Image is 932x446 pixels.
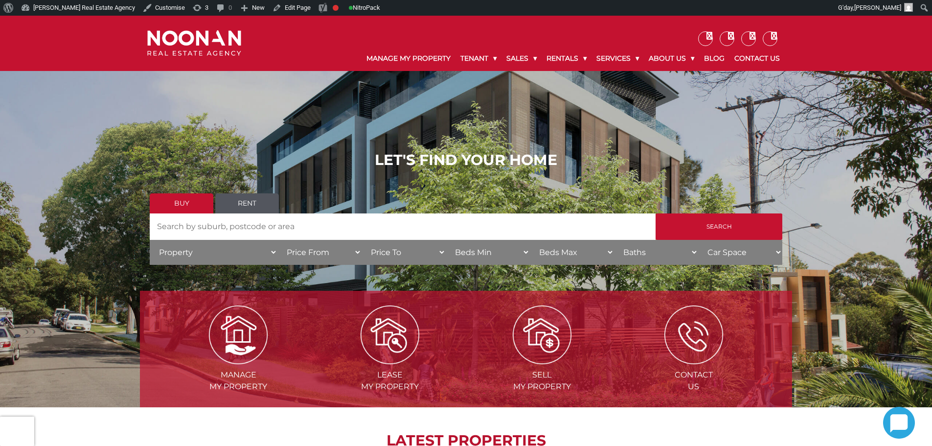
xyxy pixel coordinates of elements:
[150,193,213,213] a: Buy
[163,329,313,391] a: Managemy Property
[542,46,591,71] a: Rentals
[619,329,769,391] a: ContactUs
[361,305,419,364] img: Lease my property
[591,46,644,71] a: Services
[699,46,729,71] a: Blog
[656,213,782,240] input: Search
[150,213,656,240] input: Search by suburb, postcode or area
[664,305,723,364] img: ICONS
[644,46,699,71] a: About Us
[467,329,617,391] a: Sellmy Property
[163,369,313,393] span: Manage my Property
[150,151,782,169] h1: LET'S FIND YOUR HOME
[619,369,769,393] span: Contact Us
[513,305,571,364] img: Sell my property
[315,369,465,393] span: Lease my Property
[209,305,268,364] img: Manage my Property
[455,46,501,71] a: Tenant
[147,30,241,56] img: Noonan Real Estate Agency
[854,4,901,11] span: [PERSON_NAME]
[501,46,542,71] a: Sales
[729,46,785,71] a: Contact Us
[215,193,279,213] a: Rent
[333,5,339,11] div: Focus keyphrase not set
[467,369,617,393] span: Sell my Property
[362,46,455,71] a: Manage My Property
[315,329,465,391] a: Leasemy Property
